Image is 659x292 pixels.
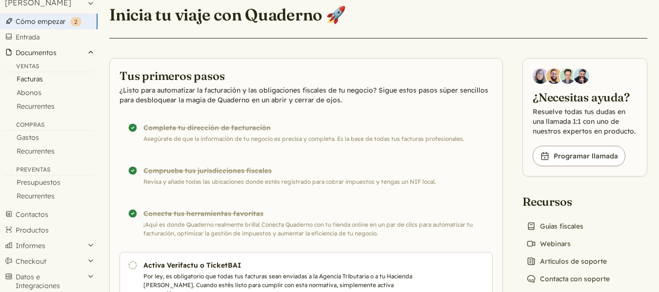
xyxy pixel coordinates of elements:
[522,272,614,286] a: Contacta con soporte
[533,146,625,166] a: Programar llamada
[4,121,94,131] div: Compras
[74,18,78,25] span: 2
[522,219,587,233] a: Guías fiscales
[120,85,493,105] p: ¿Listo para automatizar la facturación y las obligaciones fiscales de tu negocio? Sigue estos pas...
[522,254,611,268] a: Artículos de soporte
[533,107,637,136] p: Resuelve todas tus dudas en una llamada 1:1 con uno de nuestros expertos en producto.
[109,4,346,25] h1: Inicia tu viaje con Quaderno 🚀
[120,68,493,83] h2: Tus primeros pasos
[560,68,576,84] img: Ivo Oltmans, Business Developer at Quaderno
[4,62,94,72] div: Ventas
[522,237,575,251] a: Webinars
[546,68,562,84] img: Jairo Fumero, Account Executive at Quaderno
[4,166,94,175] div: Preventas
[522,194,614,209] h2: Recursos
[143,260,419,270] h3: Activa Verifactu o TicketBAI
[533,90,637,105] h2: ¿Necesitas ayuda?
[574,68,589,84] img: Javier Rubio, DevRel at Quaderno
[533,68,548,84] img: Diana Carrasco, Account Executive at Quaderno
